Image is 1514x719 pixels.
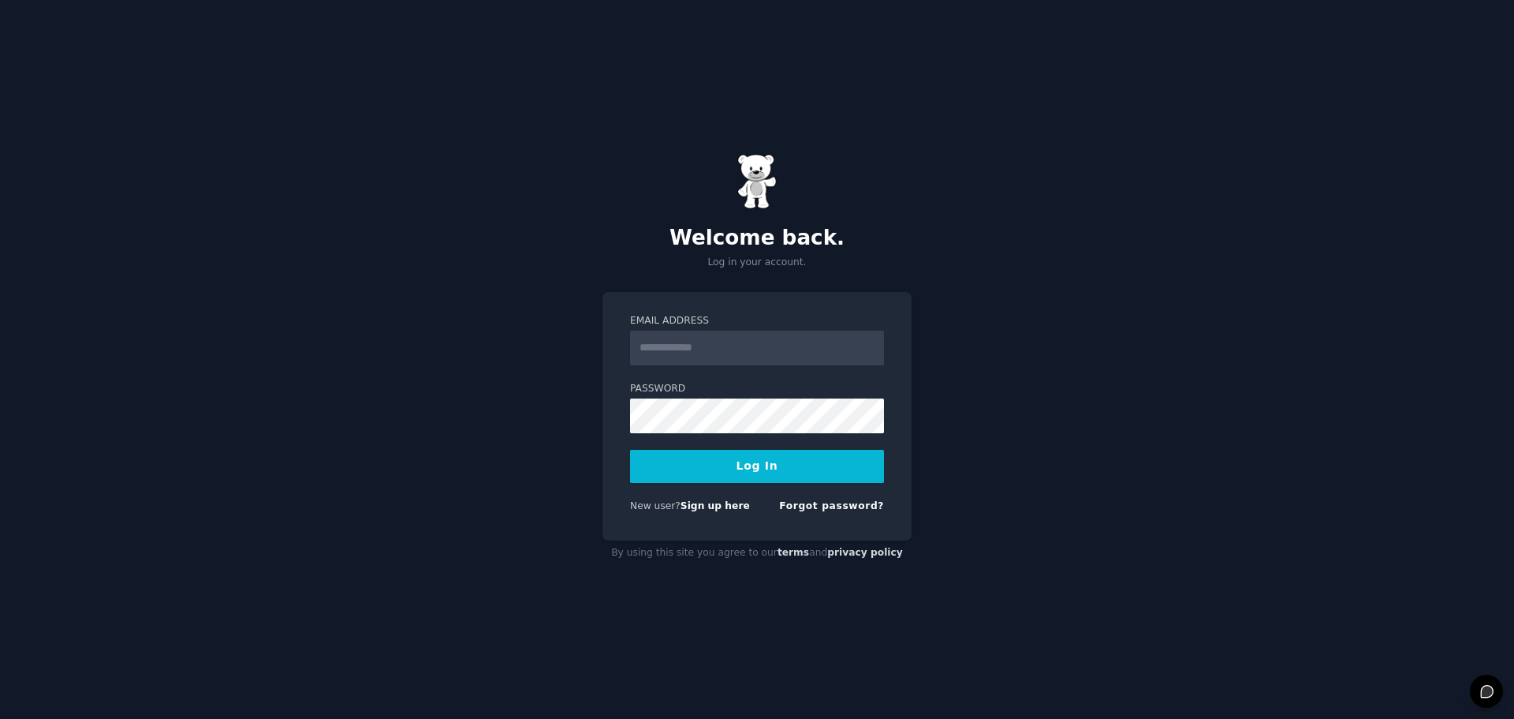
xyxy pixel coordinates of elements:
h2: Welcome back. [602,226,912,251]
a: Forgot password? [779,500,884,511]
img: Gummy Bear [737,154,777,209]
label: Password [630,382,884,396]
a: Sign up here [681,500,750,511]
button: Log In [630,450,884,483]
span: New user? [630,500,681,511]
p: Log in your account. [602,256,912,270]
label: Email Address [630,314,884,328]
a: privacy policy [827,547,903,558]
a: terms [778,547,809,558]
div: By using this site you agree to our and [602,541,912,566]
